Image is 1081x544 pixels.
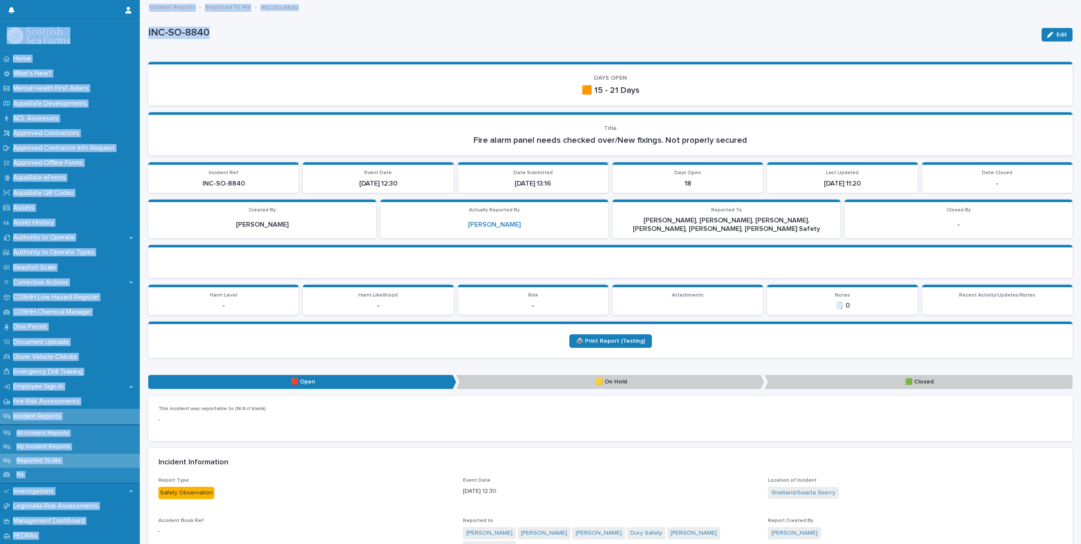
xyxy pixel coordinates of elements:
[10,233,81,241] p: Authority to Operate
[10,471,30,478] p: Fix
[765,375,1073,389] p: 🟩 Closed
[10,368,89,376] p: Emergency Drill Training
[456,375,764,389] p: 🟨 On Hold
[768,478,817,483] span: Location of Incident
[249,208,276,213] span: Created By
[148,27,1035,39] p: INC-SO-8840
[209,170,238,175] span: Incident Ref
[10,114,65,122] p: ACL Assessors
[158,478,189,483] span: Report Type
[982,170,1012,175] span: Date Closed
[10,412,68,420] p: Incident Reports
[463,518,493,523] span: Reported to
[205,2,251,11] a: Reported To Me
[10,129,86,137] p: Approved Contractors
[10,219,61,227] p: Asset History
[10,383,70,391] p: Employee Sign-In
[521,529,567,538] a: [PERSON_NAME]
[158,85,1062,95] p: 🟧 15 - 21 Days
[528,293,538,298] span: Risk
[10,144,122,152] p: Approved Contractor Info Request
[947,208,971,213] span: Closed By
[576,529,622,538] a: [PERSON_NAME]
[10,487,61,495] p: Investigations
[927,180,1067,188] p: -
[153,302,294,310] p: -
[10,264,63,272] p: Beaufort Scale
[10,323,54,331] p: Dive Permit
[10,293,105,301] p: COSHH Low Hazard Register
[771,529,818,538] a: [PERSON_NAME]
[10,204,41,212] p: Assets
[261,2,299,11] p: INC-SO-8840
[618,216,835,233] p: [PERSON_NAME], [PERSON_NAME], [PERSON_NAME], [PERSON_NAME], [PERSON_NAME], [PERSON_NAME] Safety
[771,488,835,497] a: Shetland/Swarta Skerry
[1042,28,1073,42] button: Edit
[10,502,105,510] p: Legionella Risk Assessments
[672,293,704,298] span: Attachments
[158,135,1062,145] p: Fire alarm panel needs checked over/New fixings. Not properly secured
[594,75,627,81] span: DAYS OPEN
[10,189,80,197] p: AquaSafe QR Codes
[513,170,553,175] span: Date Submitted
[468,221,521,229] a: [PERSON_NAME]
[671,529,717,538] a: [PERSON_NAME]
[463,478,491,483] span: Event Date
[618,180,758,188] p: 18
[569,334,652,348] a: 🖨️ Print Report (Testing)
[158,518,204,523] span: Accident Book Ref
[674,170,701,175] span: Days Open
[364,170,392,175] span: Event Date
[10,248,101,256] p: Authority to Operate Types
[10,430,76,437] p: All Incident Reports
[153,221,371,229] p: [PERSON_NAME]
[463,302,603,310] p: -
[10,84,95,92] p: Mental Health First Aiders
[10,278,75,286] p: Corrective Actions
[7,27,70,44] img: bPIBxiqnSb2ggTQWdOVV
[463,487,757,496] p: [DATE] 12:30
[630,529,662,538] a: Dury Safety
[10,174,72,182] p: AquaSafe eForms
[959,293,1035,298] span: Recent Activity/Updates/Notes
[835,293,850,298] span: Notes
[826,170,859,175] span: Last Updated
[153,180,294,188] p: INC-SO-8840
[10,69,58,78] p: What's New?
[768,518,813,523] span: Report Created By
[772,302,912,310] p: 🗒️ 0
[148,375,456,389] p: 🟥 Open
[1056,32,1067,38] span: Edit
[772,180,912,188] p: [DATE] 11:20
[10,308,98,316] p: COSHH Chemical Manager
[469,208,520,213] span: Actually Reported By
[466,529,513,538] a: [PERSON_NAME]
[10,159,90,167] p: Approved Offline Forms
[10,338,76,346] p: Document Uploads
[10,55,38,63] p: Home
[158,527,453,536] p: -
[158,458,228,467] h2: Incident Information
[10,443,77,450] p: My Incident Reports
[308,180,448,188] p: [DATE] 12:30
[10,397,86,405] p: Fire Risk Assessments
[358,293,398,298] span: Harm Likelihood
[10,532,44,540] p: PEDRAs
[10,517,91,525] p: Management Dashboard
[158,416,453,425] p: -
[210,293,237,298] span: Harm Level
[576,338,645,344] span: 🖨️ Print Report (Testing)
[604,125,617,131] span: Title
[711,208,742,213] span: Reported To
[850,221,1067,229] p: -
[463,180,603,188] p: [DATE] 13:16
[158,487,214,499] div: Safety Observation
[308,302,448,310] p: -
[10,457,68,464] p: Reported To Me
[158,406,266,411] span: This incident was reportable to (N/A if blank)
[10,100,94,108] p: AquaSafe Developments
[149,2,196,11] a: Incident Reports
[10,353,84,361] p: Driver Vehicle Checks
